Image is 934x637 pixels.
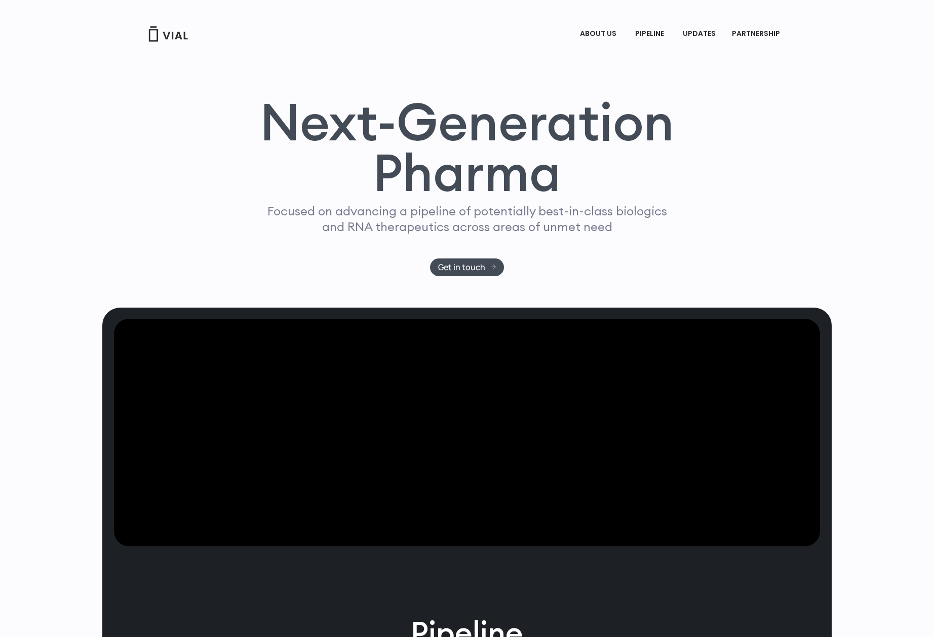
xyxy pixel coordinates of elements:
[675,25,723,43] a: UPDATES
[627,25,674,43] a: PIPELINEMenu Toggle
[430,258,504,276] a: Get in touch
[724,25,791,43] a: PARTNERSHIPMenu Toggle
[263,203,671,235] p: Focused on advancing a pipeline of potentially best-in-class biologics and RNA therapeutics acros...
[438,264,485,271] span: Get in touch
[148,26,188,42] img: Vial Logo
[248,96,686,199] h1: Next-Generation Pharma
[572,25,627,43] a: ABOUT USMenu Toggle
